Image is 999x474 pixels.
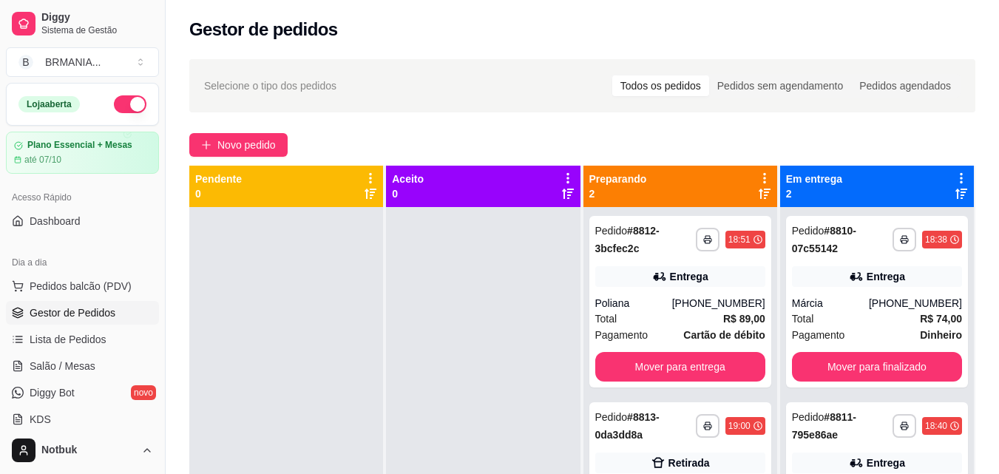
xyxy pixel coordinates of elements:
span: Pagamento [792,327,845,343]
span: Dashboard [30,214,81,228]
div: 18:38 [925,234,947,246]
span: B [18,55,33,70]
button: Pedidos balcão (PDV) [6,274,159,298]
strong: R$ 74,00 [920,313,962,325]
strong: # 8810-07c55142 [792,225,856,254]
p: Pendente [195,172,242,186]
a: DiggySistema de Gestão [6,6,159,41]
article: até 07/10 [24,154,61,166]
div: Todos os pedidos [612,75,709,96]
a: Plano Essencial + Mesasaté 07/10 [6,132,159,174]
div: Pedidos agendados [851,75,959,96]
p: 2 [589,186,647,201]
div: 18:40 [925,420,947,432]
span: Novo pedido [217,137,276,153]
strong: # 8812-3bcfec2c [595,225,660,254]
span: plus [201,140,211,150]
a: Salão / Mesas [6,354,159,378]
p: 2 [786,186,842,201]
a: KDS [6,407,159,431]
p: Aceito [392,172,424,186]
div: Entrega [867,269,905,284]
a: Gestor de Pedidos [6,301,159,325]
button: Notbuk [6,433,159,468]
span: Diggy Bot [30,385,75,400]
button: Mover para entrega [595,352,765,382]
div: Márcia [792,296,869,311]
button: Novo pedido [189,133,288,157]
a: Lista de Pedidos [6,328,159,351]
strong: R$ 89,00 [723,313,765,325]
p: 0 [195,186,242,201]
span: Pedido [595,225,628,237]
div: Loja aberta [18,96,80,112]
button: Select a team [6,47,159,77]
span: Sistema de Gestão [41,24,153,36]
div: Pedidos sem agendamento [709,75,851,96]
div: [PHONE_NUMBER] [869,296,962,311]
strong: Dinheiro [920,329,962,341]
span: Pedidos balcão (PDV) [30,279,132,294]
span: Gestor de Pedidos [30,305,115,320]
strong: Cartão de débito [683,329,765,341]
div: Entrega [867,456,905,470]
div: [PHONE_NUMBER] [672,296,765,311]
span: Pedido [792,225,824,237]
button: Mover para finalizado [792,352,962,382]
span: Total [792,311,814,327]
span: Total [595,311,617,327]
p: 0 [392,186,424,201]
span: Notbuk [41,444,135,457]
span: Pagamento [595,327,648,343]
article: Plano Essencial + Mesas [27,140,132,151]
span: KDS [30,412,51,427]
p: Preparando [589,172,647,186]
span: Pedido [595,411,628,423]
span: Diggy [41,11,153,24]
div: Acesso Rápido [6,186,159,209]
div: 19:00 [728,420,751,432]
div: BRMANIA ... [45,55,101,70]
span: Selecione o tipo dos pedidos [204,78,336,94]
div: Entrega [670,269,708,284]
span: Lista de Pedidos [30,332,106,347]
a: Diggy Botnovo [6,381,159,404]
div: Retirada [668,456,710,470]
strong: # 8811-795e86ae [792,411,856,441]
div: 18:51 [728,234,751,246]
button: Alterar Status [114,95,146,113]
span: Pedido [792,411,824,423]
div: Dia a dia [6,251,159,274]
span: Salão / Mesas [30,359,95,373]
div: Poliana [595,296,672,311]
h2: Gestor de pedidos [189,18,338,41]
strong: # 8813-0da3dd8a [595,411,660,441]
a: Dashboard [6,209,159,233]
p: Em entrega [786,172,842,186]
